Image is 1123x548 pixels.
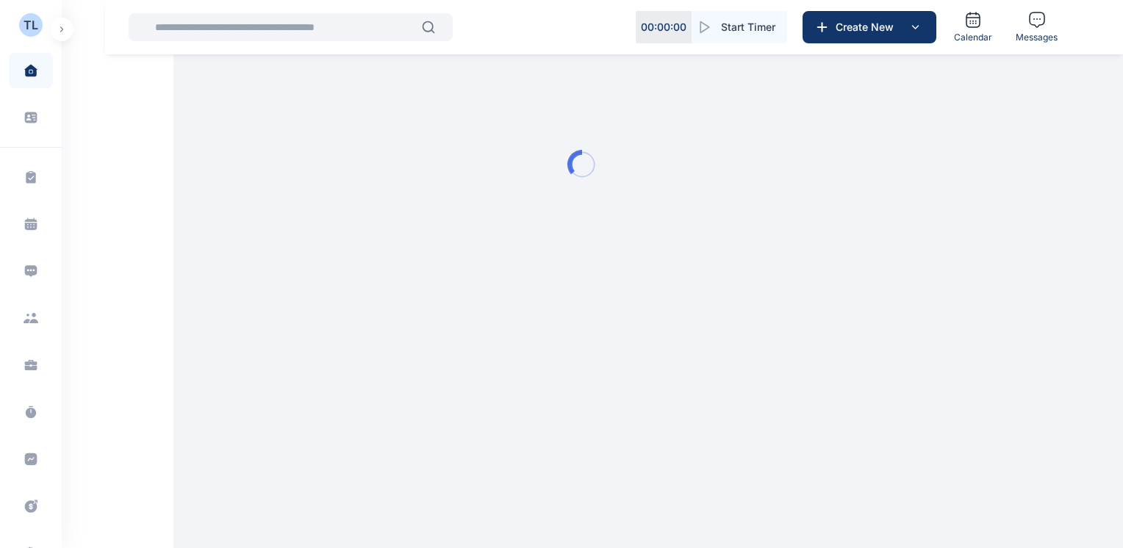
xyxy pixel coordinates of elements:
a: Calendar [948,5,998,49]
span: Messages [1016,32,1058,43]
span: Create New [830,20,906,35]
div: TL [24,16,38,34]
span: Calendar [954,32,992,43]
button: Create New [803,11,936,43]
span: Start Timer [721,20,775,35]
a: Messages [1010,5,1063,49]
button: Start Timer [692,11,787,43]
p: 00 : 00 : 00 [641,20,686,35]
button: TL [19,18,43,41]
